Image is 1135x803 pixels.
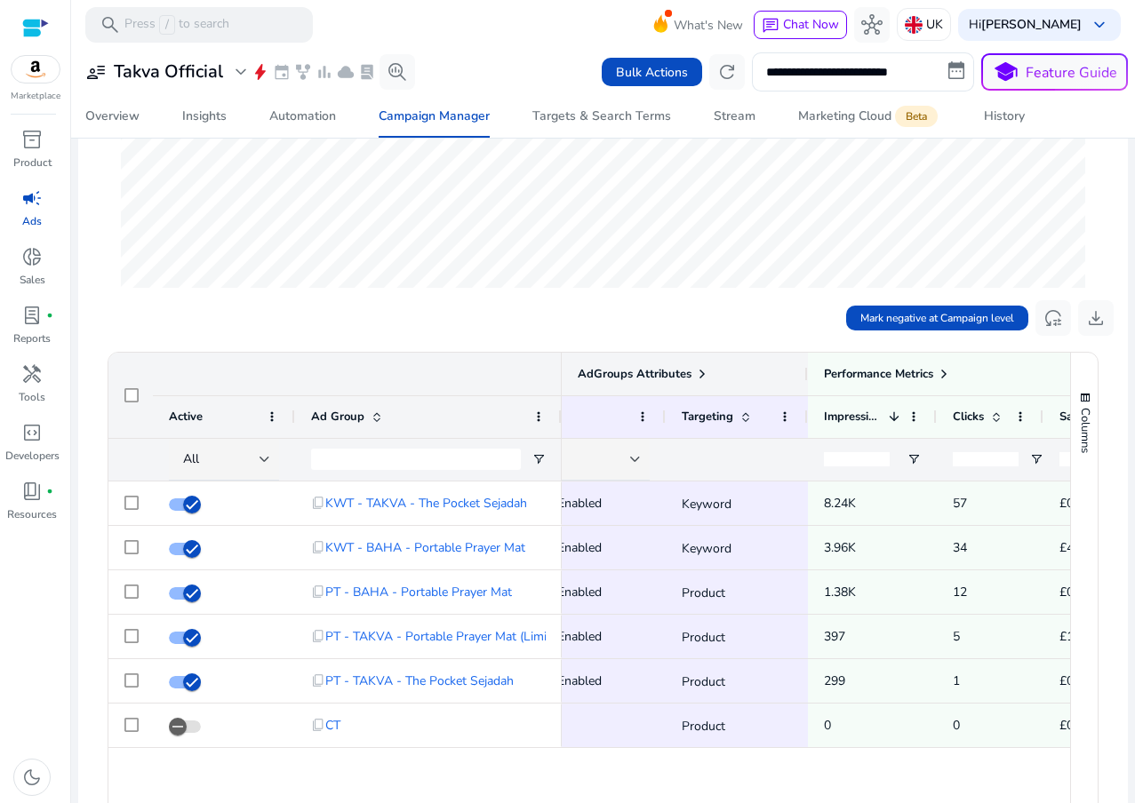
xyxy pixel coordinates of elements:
span: school [993,60,1019,85]
span: book_4 [21,481,43,502]
span: PT - TAKVA - Portable Prayer Mat (Limited addition) [325,618,616,655]
p: £0 [1059,663,1134,699]
span: expand_more [230,61,252,83]
span: All [183,450,199,467]
span: fiber_manual_record [46,488,53,495]
span: Bulk Actions [616,63,688,82]
span: keyboard_arrow_down [1089,14,1110,36]
span: cloud [337,63,355,81]
span: Ad Group [311,409,364,425]
p: Keyword [682,530,792,567]
span: content_copy [311,718,325,732]
span: 34 [953,539,967,556]
p: Product [13,155,52,171]
span: bolt [252,63,269,81]
p: Resources [7,506,57,522]
p: Press to search [124,15,229,35]
div: Insights [182,110,227,123]
span: 0 [953,717,960,734]
p: Reports [13,330,51,346]
p: 0 [824,707,921,743]
div: Targets & Search Terms [532,110,671,123]
p: Developers [5,448,60,464]
p: 8.24K [824,485,921,521]
span: KWT - BAHA - Portable Prayer Mat [325,529,525,566]
span: reset_settings [1043,307,1064,329]
button: refresh [709,54,745,90]
p: Product [682,575,792,611]
span: CT [325,707,340,743]
span: user_attributes [85,61,107,83]
span: handyman [21,363,43,385]
span: fiber_manual_record [46,312,53,319]
span: Beta [895,106,938,127]
span: campaign [21,187,43,209]
button: reset_settings [1035,300,1071,336]
span: content_copy [311,673,325,688]
span: lab_profile [358,63,376,81]
p: £0 [1059,485,1134,521]
div: Overview [85,110,140,123]
p: 3.96K [824,529,921,566]
span: 57 [953,495,967,512]
span: PT - BAHA - Portable Prayer Mat [325,574,512,610]
span: Mark negative at Campaign level [860,310,1014,326]
span: content_copy [311,629,325,643]
span: 5 [953,628,960,645]
span: lab_profile [21,305,43,326]
span: Chat Now [783,16,839,33]
span: KWT - TAKVA - The Pocket Sejadah [325,485,527,521]
div: Campaign Manager [379,110,490,123]
p: Product [682,664,792,700]
button: search_insights [380,54,415,90]
span: Impressions [824,409,882,425]
span: Active [169,409,203,425]
button: schoolFeature Guide [981,53,1128,91]
span: Sales [1059,409,1088,425]
div: Marketing Cloud [798,109,941,123]
h3: Takva Official [114,61,223,83]
button: download [1078,300,1114,336]
p: Sales [20,272,45,288]
span: donut_small [21,246,43,267]
button: chatChat Now [754,11,847,39]
div: Automation [269,110,336,123]
img: uk.svg [905,16,923,34]
button: Open Filter Menu [907,452,921,466]
span: content_copy [311,540,325,554]
span: search [100,14,121,36]
img: amazon.svg [12,56,60,83]
p: £44.15 [1059,529,1134,566]
span: 12 [953,584,967,600]
p: Ads [22,213,42,229]
p: £0 [1059,574,1134,610]
span: Clicks [953,409,984,425]
div: History [984,110,1025,123]
span: search_insights [387,61,408,83]
span: code_blocks [21,422,43,443]
span: content_copy [311,584,325,599]
span: dark_mode [21,767,43,788]
span: PT - TAKVA - The Pocket Sejadah [325,663,514,699]
button: Mark negative at Campaign level [846,306,1028,330]
p: Product [682,619,792,656]
span: download [1085,307,1107,329]
span: Columns [1077,408,1093,453]
div: Stream [714,110,755,123]
p: Hi [969,19,1082,31]
span: content_copy [311,496,325,510]
span: inventory_2 [21,129,43,150]
p: 299 [824,663,921,699]
span: chat [762,17,779,35]
b: [PERSON_NAME] [981,16,1082,33]
span: AdGroups Attributes [578,366,691,382]
p: £0 [1059,707,1134,743]
p: UK [926,9,943,40]
p: Marketplace [11,90,60,103]
span: event [273,63,291,81]
span: What's New [674,10,743,41]
button: hub [854,7,890,43]
p: 1.38K [824,574,921,610]
span: Targeting [682,409,733,425]
button: Open Filter Menu [532,452,546,466]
